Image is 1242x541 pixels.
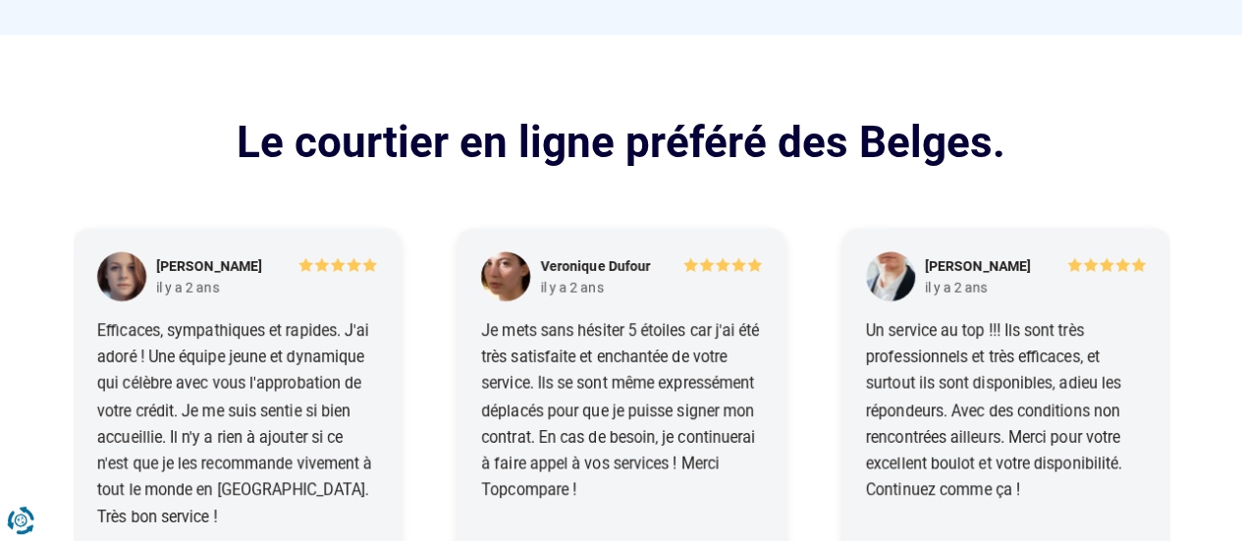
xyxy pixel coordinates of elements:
div: [PERSON_NAME] [924,257,1030,277]
img: 5/5 [298,257,377,273]
div: il y a 2 ans [540,279,603,297]
div: Veronique Dufour [540,257,650,277]
p: Efficaces, sympathiques et rapides. J'ai adoré ! Une équipe jeune et dynamique qui célèbre avec v... [96,317,376,538]
div: [PERSON_NAME] [155,257,261,277]
h2: Le courtier en ligne préféré des Belges. [74,114,1169,172]
img: 5/5 [1066,257,1145,273]
div: il y a 2 ans [924,279,987,297]
img: 5/5 [682,257,761,273]
p: Un service au top !!! Ils sont très professionnels et très efficaces, et surtout ils sont disponi... [865,317,1145,538]
p: Je mets sans hésiter 5 étoiles car j'ai été très satisfaite et enchantée de votre service. Ils se... [481,317,761,538]
div: il y a 2 ans [155,279,218,297]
